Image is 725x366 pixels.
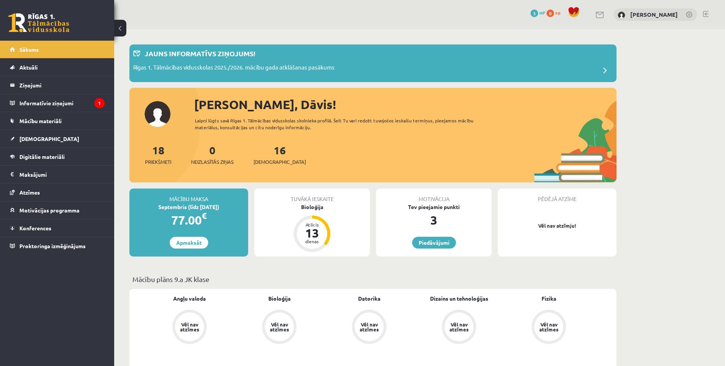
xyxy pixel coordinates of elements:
a: 0Neizlasītās ziņas [191,143,234,166]
a: Motivācijas programma [10,201,105,219]
p: Mācību plāns 9.a JK klase [132,274,613,284]
div: Laipni lūgts savā Rīgas 1. Tālmācības vidusskolas skolnieka profilā. Šeit Tu vari redzēt tuvojošo... [195,117,487,131]
i: 1 [94,98,105,108]
a: Dizains un tehnoloģijas [430,295,488,303]
span: xp [555,10,560,16]
a: Datorika [358,295,381,303]
span: [DEMOGRAPHIC_DATA] [253,158,306,166]
span: Proktoringa izmēģinājums [19,242,86,249]
legend: Ziņojumi [19,76,105,94]
a: Digitālie materiāli [10,148,105,165]
a: Vēl nav atzīmes [414,310,504,345]
a: Vēl nav atzīmes [145,310,234,345]
a: Apmaksāt [170,237,208,249]
span: Mācību materiāli [19,117,62,124]
span: € [202,210,207,221]
p: Rīgas 1. Tālmācības vidusskolas 2025./2026. mācību gada atklāšanas pasākums [133,63,335,74]
div: Pēdējā atzīme [498,189,617,203]
span: Aktuāli [19,64,38,71]
div: Atlicis [301,222,323,227]
span: 3 [531,10,538,17]
div: Tuvākā ieskaite [254,189,370,203]
div: Vēl nav atzīmes [538,322,559,332]
div: Motivācija [376,189,492,203]
span: Atzīmes [19,189,40,196]
div: Vēl nav atzīmes [269,322,290,332]
a: Jauns informatīvs ziņojums! Rīgas 1. Tālmācības vidusskolas 2025./2026. mācību gada atklāšanas pa... [133,48,613,78]
a: 3 mP [531,10,545,16]
span: [DEMOGRAPHIC_DATA] [19,135,79,142]
p: Jauns informatīvs ziņojums! [145,48,255,59]
a: Informatīvie ziņojumi1 [10,94,105,112]
a: Bioloģija [268,295,291,303]
div: Vēl nav atzīmes [448,322,470,332]
div: [PERSON_NAME], Dāvis! [194,95,617,114]
a: Fizika [542,295,556,303]
div: Bioloģija [254,203,370,211]
a: Bioloģija Atlicis 13 dienas [254,203,370,253]
span: Motivācijas programma [19,207,80,214]
span: mP [539,10,545,16]
legend: Maksājumi [19,166,105,183]
a: [PERSON_NAME] [630,11,678,18]
div: 13 [301,227,323,239]
div: Mācību maksa [129,189,248,203]
a: Vēl nav atzīmes [504,310,594,345]
div: 77.00 [129,211,248,229]
div: dienas [301,239,323,244]
a: 16[DEMOGRAPHIC_DATA] [253,143,306,166]
a: Aktuāli [10,59,105,76]
div: Septembris (līdz [DATE]) [129,203,248,211]
div: Vēl nav atzīmes [179,322,200,332]
span: Konferences [19,225,51,231]
a: Vēl nav atzīmes [324,310,414,345]
span: Digitālie materiāli [19,153,65,160]
legend: Informatīvie ziņojumi [19,94,105,112]
div: 3 [376,211,492,229]
a: Ziņojumi [10,76,105,94]
a: 0 xp [547,10,564,16]
a: Angļu valoda [173,295,206,303]
img: Dāvis Bezpaļčikovs [618,11,625,19]
span: 0 [547,10,554,17]
div: Vēl nav atzīmes [359,322,380,332]
a: 18Priekšmeti [145,143,171,166]
span: Priekšmeti [145,158,171,166]
a: [DEMOGRAPHIC_DATA] [10,130,105,147]
a: Atzīmes [10,184,105,201]
span: Neizlasītās ziņas [191,158,234,166]
a: Piedāvājumi [412,237,456,249]
a: Sākums [10,41,105,58]
div: Tev pieejamie punkti [376,203,492,211]
a: Mācību materiāli [10,112,105,130]
a: Vēl nav atzīmes [234,310,324,345]
a: Konferences [10,219,105,237]
a: Maksājumi [10,166,105,183]
a: Rīgas 1. Tālmācības vidusskola [8,13,69,32]
span: Sākums [19,46,39,53]
p: Vēl nav atzīmju! [502,222,613,230]
a: Proktoringa izmēģinājums [10,237,105,255]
